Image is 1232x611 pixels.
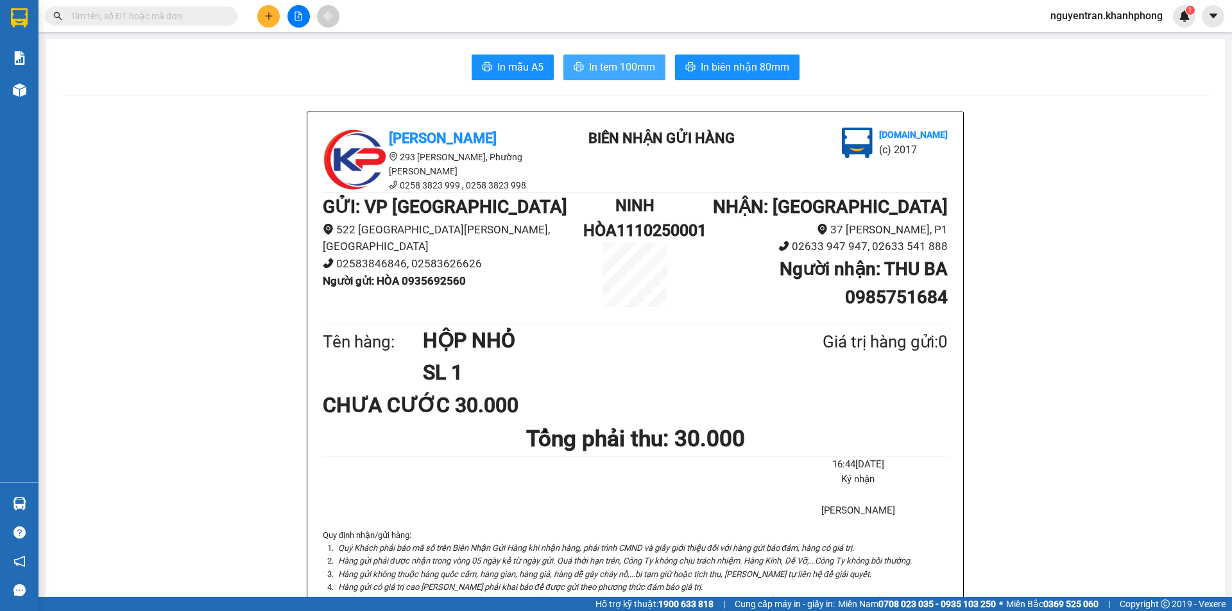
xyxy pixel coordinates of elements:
span: phone [778,240,789,251]
div: Tên hàng: [323,329,423,355]
i: Hàng gửi phải được nhận trong vòng 05 ngày kể từ ngày gửi. Quá thời hạn trên, Công Ty không chịu ... [338,556,912,565]
i: Quý Khách phải báo mã số trên Biên Nhận Gửi Hàng khi nhận hàng, phải trình CMND và giấy giới thiệ... [338,543,854,553]
button: printerIn mẫu A5 [472,54,554,80]
span: aim [323,12,332,21]
img: logo.jpg [842,128,873,158]
span: search [53,12,62,21]
button: aim [317,5,339,28]
img: logo-vxr [11,8,28,28]
li: (c) 2017 [879,142,948,158]
span: Miền Bắc [1006,597,1099,611]
button: caret-down [1202,5,1224,28]
button: plus [257,5,280,28]
h1: NINH HÒA1110250001 [583,193,687,244]
span: plus [264,12,273,21]
h1: HỘP NHỎ [423,324,760,356]
span: phone [323,258,334,269]
b: GỬI : VP [GEOGRAPHIC_DATA] [323,196,567,217]
strong: 1900 633 818 [658,599,714,609]
span: Miền Nam [838,597,996,611]
img: warehouse-icon [13,497,26,510]
span: caret-down [1208,10,1219,22]
b: [PERSON_NAME] [389,130,497,146]
b: Người gửi : HÒA 0935692560 [323,274,466,287]
i: Hàng gửi không thuộc hàng quốc cấm, hàng gian, hàng giả, hàng dễ gây cháy nổ,...bị tạm giữ hoặc t... [338,569,871,579]
span: phone [389,180,398,189]
i: Trường hợp hàng mất, Công Ty bồi thường 100% đúng với giá trị Khách Hàng khai báo, nếu không khai... [338,596,899,605]
b: NHẬN : [GEOGRAPHIC_DATA] [713,196,948,217]
sup: 1 [1186,6,1195,15]
b: Người nhận : THU BA 0985751684 [780,258,948,308]
span: In biên nhận 80mm [701,59,789,75]
span: In mẫu A5 [497,59,543,75]
strong: 0369 525 060 [1043,599,1099,609]
span: | [723,597,725,611]
b: BIÊN NHẬN GỬI HÀNG [588,130,735,146]
li: 02633 947 947, 02633 541 888 [687,238,948,255]
h1: SL 1 [423,356,760,389]
span: 1 [1188,6,1192,15]
li: 02583846846, 02583626626 [323,255,583,272]
strong: 0708 023 035 - 0935 103 250 [878,599,996,609]
span: notification [13,555,26,567]
span: printer [574,62,584,74]
span: environment [323,224,334,235]
i: Hàng gửi có giá trị cao [PERSON_NAME] phải khai báo để được gửi theo phương thức đảm bảo giá trị. [338,582,703,592]
img: icon-new-feature [1179,10,1190,22]
span: printer [482,62,492,74]
span: Hỗ trợ kỹ thuật: [595,597,714,611]
span: nguyentran.khanhphong [1040,8,1173,24]
button: printerIn tem 100mm [563,54,665,80]
span: question-circle [13,526,26,539]
li: 0258 3823 999 , 0258 3823 998 [323,178,554,192]
img: warehouse-icon [13,83,26,97]
span: message [13,584,26,596]
li: 16:44[DATE] [769,457,948,473]
button: printerIn biên nhận 80mm [675,54,800,80]
span: environment [817,224,828,235]
li: [PERSON_NAME] [769,503,948,519]
span: copyright [1161,599,1170,608]
li: 37 [PERSON_NAME], P1 [687,221,948,239]
img: solution-icon [13,51,26,65]
input: Tìm tên, số ĐT hoặc mã đơn [71,9,222,23]
b: [DOMAIN_NAME] [879,130,948,140]
span: In tem 100mm [589,59,655,75]
li: Ký nhận [769,472,948,487]
span: environment [389,152,398,161]
img: logo.jpg [323,128,387,192]
div: CHƯA CƯỚC 30.000 [323,389,529,421]
span: ⚪️ [999,601,1003,607]
span: | [1108,597,1110,611]
span: printer [685,62,696,74]
h1: Tổng phải thu: 30.000 [323,421,948,456]
span: Cung cấp máy in - giấy in: [735,597,835,611]
div: Giá trị hàng gửi: 0 [760,329,948,355]
button: file-add [287,5,310,28]
li: 522 [GEOGRAPHIC_DATA][PERSON_NAME], [GEOGRAPHIC_DATA] [323,221,583,255]
li: 293 [PERSON_NAME], Phường [PERSON_NAME] [323,150,554,178]
span: file-add [294,12,303,21]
